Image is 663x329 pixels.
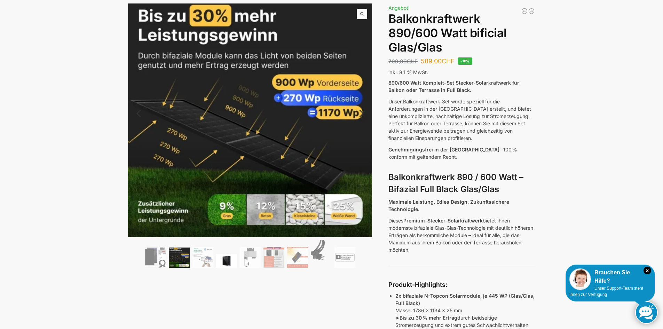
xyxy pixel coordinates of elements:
img: Maysun [216,254,237,268]
bdi: 589,00 [421,57,455,65]
strong: Produkt-Highlights: [388,281,448,288]
span: – 100 % konform mit geltendem Recht. [388,147,517,160]
img: Anschlusskabel-3meter_schweizer-stecker [311,240,332,268]
strong: 2x bifaziale N-Topcon Solarmodule, je 445 WP (Glas/Glas, Full Black) [395,293,535,306]
strong: 890/600 Watt Komplett-Set Stecker-Solarkraftwerk für Balkon oder Terrasse in Full Black. [388,80,519,93]
p: Dieses bietet Ihnen modernste bifaziale Glas-Glas-Technologie mit deutlich höheren Erträgen als h... [388,217,535,253]
a: 890/600 Watt Solarkraftwerk + 2,7 KW Batteriespeicher Genehmigungsfrei [521,8,528,15]
span: Genehmigungsfrei in der [GEOGRAPHIC_DATA] [388,147,499,152]
strong: Maximale Leistung. Edles Design. Zukunftssichere Technologie. [388,199,509,212]
h1: Balkonkraftwerk 890/600 Watt bificial Glas/Glas [388,12,535,54]
img: Bificiales Hochleistungsmodul [145,246,166,267]
img: Bificial 30 % mehr Leistung [287,247,308,268]
span: CHF [407,58,418,65]
img: Balkonkraftwerk 890/600 Watt bificial Glas/Glas – Bild 5 [240,247,261,268]
span: inkl. 8,1 % MwSt. [388,69,428,75]
span: Angebot! [388,5,410,11]
strong: Balkonkraftwerk 890 / 600 Watt – Bifazial Full Black Glas/Glas [388,172,523,194]
span: Unser Support-Team steht Ihnen zur Verfügung [569,286,643,297]
img: Balkonkraftwerk 890/600 Watt bificial Glas/Glas 5 [372,3,616,248]
img: Balkonkraftwerk 890/600 Watt bificial Glas/Glas – Bild 9 [334,247,355,268]
p: Unser Balkonkraftwerk-Set wurde speziell für die Anforderungen in der [GEOGRAPHIC_DATA] erstellt,... [388,98,535,142]
bdi: 700,00 [388,58,418,65]
img: Bificial im Vergleich zu billig Modulen [263,247,284,268]
span: -16% [458,57,472,65]
img: Customer service [569,268,591,290]
img: Balkonkraftwerk 890/600 Watt bificial Glas/Glas – Bild 2 [169,248,190,267]
strong: Premium-Stecker-Solarkraftwerk [403,218,483,224]
strong: Bis zu 30 % mehr Ertrag [400,315,457,321]
a: Steckerkraftwerk 890/600 Watt, mit Ständer für Terrasse inkl. Lieferung [528,8,535,15]
img: Balkonkraftwerk 890/600 Watt bificial Glas/Glas – Bild 3 [192,247,213,268]
div: Brauchen Sie Hilfe? [569,268,651,285]
span: CHF [442,57,455,65]
i: Schließen [644,267,651,274]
